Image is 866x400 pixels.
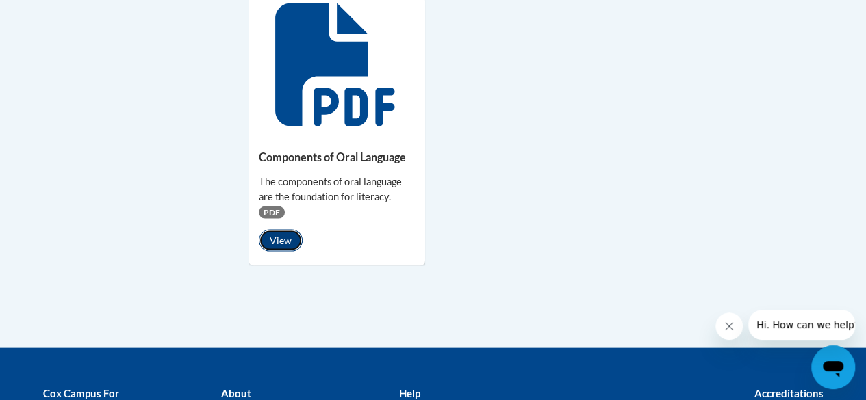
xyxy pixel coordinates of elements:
div: The components of oral language are the foundation for literacy. [259,174,415,204]
b: About [220,386,251,399]
b: Accreditations [754,386,824,399]
span: Hi. How can we help? [8,10,111,21]
iframe: Button to launch messaging window [811,345,855,389]
b: Cox Campus For [43,386,119,399]
iframe: Message from company [748,310,855,340]
span: PDF [259,206,285,218]
button: View [259,229,303,251]
h5: Components of Oral Language [259,150,415,163]
iframe: Close message [715,312,743,340]
b: Help [398,386,420,399]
